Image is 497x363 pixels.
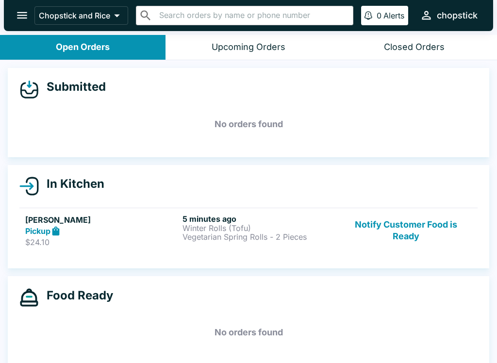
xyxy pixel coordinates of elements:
[156,9,349,22] input: Search orders by name or phone number
[19,315,478,350] h5: No orders found
[384,42,445,53] div: Closed Orders
[383,11,404,20] p: Alerts
[182,232,336,241] p: Vegetarian Spring Rolls - 2 Pieces
[34,6,128,25] button: Chopstick and Rice
[340,214,472,247] button: Notify Customer Food is Ready
[377,11,381,20] p: 0
[56,42,110,53] div: Open Orders
[39,80,106,94] h4: Submitted
[25,237,179,247] p: $24.10
[39,288,113,303] h4: Food Ready
[212,42,285,53] div: Upcoming Orders
[25,226,50,236] strong: Pickup
[10,3,34,28] button: open drawer
[182,214,336,224] h6: 5 minutes ago
[416,5,481,26] button: chopstick
[19,208,478,253] a: [PERSON_NAME]Pickup$24.105 minutes agoWinter Rolls (Tofu)Vegetarian Spring Rolls - 2 PiecesNotify...
[182,224,336,232] p: Winter Rolls (Tofu)
[39,11,110,20] p: Chopstick and Rice
[437,10,478,21] div: chopstick
[39,177,104,191] h4: In Kitchen
[19,107,478,142] h5: No orders found
[25,214,179,226] h5: [PERSON_NAME]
